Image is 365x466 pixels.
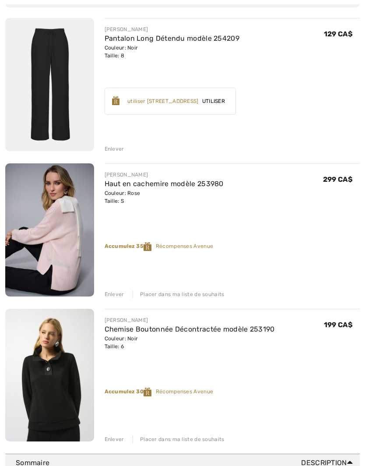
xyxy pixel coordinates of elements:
[324,321,353,329] span: 199 CA$
[105,388,156,395] strong: Accumulez 30
[5,309,94,441] img: Chemise Boutonnée Décontractée modèle 253190
[105,388,360,396] div: Récompenses Avenue
[199,97,228,105] span: Utiliser
[105,171,224,179] div: [PERSON_NAME]
[105,44,240,60] div: Couleur: Noir Taille: 8
[5,18,94,151] img: Pantalon Long Détendu modèle 254209
[105,145,124,153] div: Enlever
[323,175,353,184] span: 299 CA$
[105,435,124,443] div: Enlever
[105,242,360,251] div: Récompenses Avenue
[105,290,124,298] div: Enlever
[133,435,225,443] div: Placer dans ma liste de souhaits
[105,180,224,188] a: Haut en cachemire modèle 253980
[105,25,240,33] div: [PERSON_NAME]
[144,242,151,251] img: Reward-Logo.svg
[324,30,353,38] span: 129 CA$
[105,243,156,249] strong: Accumulez 35
[105,34,240,42] a: Pantalon Long Détendu modèle 254209
[5,163,94,297] img: Haut en cachemire modèle 253980
[112,96,120,105] img: Reward-Logo.svg
[105,316,275,324] div: [PERSON_NAME]
[105,335,275,350] div: Couleur: Noir Taille: 6
[144,388,151,396] img: Reward-Logo.svg
[105,325,275,333] a: Chemise Boutonnée Décontractée modèle 253190
[105,189,224,205] div: Couleur: Rose Taille: S
[127,97,199,105] div: utiliser [STREET_ADDRESS]
[133,290,225,298] div: Placer dans ma liste de souhaits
